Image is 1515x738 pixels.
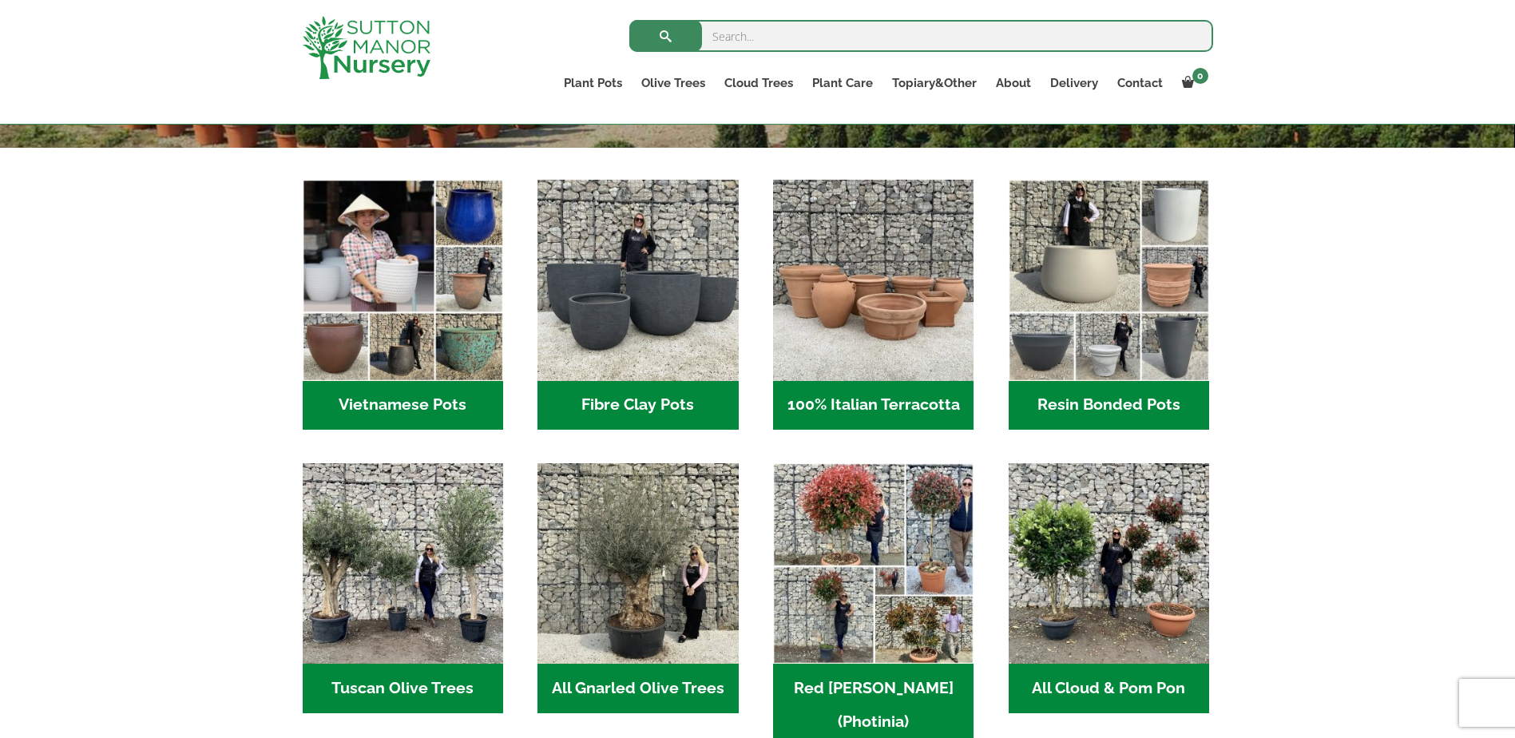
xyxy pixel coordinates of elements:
h2: 100% Italian Terracotta [773,381,974,430]
img: Home - F5A23A45 75B5 4929 8FB2 454246946332 [773,463,974,664]
a: Visit product category 100% Italian Terracotta [773,180,974,430]
a: Visit product category Vietnamese Pots [303,180,503,430]
img: Home - 6E921A5B 9E2F 4B13 AB99 4EF601C89C59 1 105 c [303,180,503,380]
img: Home - A124EB98 0980 45A7 B835 C04B779F7765 [1009,463,1209,664]
h2: Vietnamese Pots [303,381,503,430]
h2: Tuscan Olive Trees [303,664,503,713]
img: Home - 5833C5B7 31D0 4C3A 8E42 DB494A1738DB [537,463,738,664]
a: Olive Trees [632,72,715,94]
img: Home - 1B137C32 8D99 4B1A AA2F 25D5E514E47D 1 105 c [773,180,974,380]
a: Visit product category Tuscan Olive Trees [303,463,503,713]
a: Visit product category Fibre Clay Pots [537,180,738,430]
a: Contact [1108,72,1172,94]
h2: All Cloud & Pom Pon [1009,664,1209,713]
a: About [986,72,1041,94]
a: Visit product category All Cloud & Pom Pon [1009,463,1209,713]
img: Home - 7716AD77 15EA 4607 B135 B37375859F10 [303,463,503,664]
span: 0 [1192,68,1208,84]
a: Topiary&Other [882,72,986,94]
h2: All Gnarled Olive Trees [537,664,738,713]
h2: Fibre Clay Pots [537,381,738,430]
img: logo [303,16,430,79]
input: Search... [629,20,1213,52]
a: Visit product category All Gnarled Olive Trees [537,463,738,713]
img: Home - 8194B7A3 2818 4562 B9DD 4EBD5DC21C71 1 105 c 1 [537,180,738,380]
a: Plant Care [803,72,882,94]
img: Home - 67232D1B A461 444F B0F6 BDEDC2C7E10B 1 105 c [1009,180,1209,380]
a: Plant Pots [554,72,632,94]
a: Cloud Trees [715,72,803,94]
h2: Resin Bonded Pots [1009,381,1209,430]
a: 0 [1172,72,1213,94]
a: Visit product category Resin Bonded Pots [1009,180,1209,430]
a: Delivery [1041,72,1108,94]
